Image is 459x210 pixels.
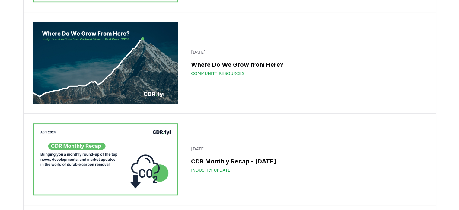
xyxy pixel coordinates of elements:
h3: CDR Monthly Recap - [DATE] [191,157,422,166]
h3: Where Do We Grow from Here? [191,60,422,69]
p: [DATE] [191,146,422,152]
a: [DATE]CDR Monthly Recap - [DATE]Industry Update [187,142,426,177]
img: CDR Monthly Recap - April 2024 blog post image [33,123,178,196]
span: Industry Update [191,167,230,173]
span: Community Resources [191,70,244,76]
img: Where Do We Grow from Here? blog post image [33,22,178,104]
a: [DATE]Where Do We Grow from Here?Community Resources [187,46,426,80]
p: [DATE] [191,49,422,55]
